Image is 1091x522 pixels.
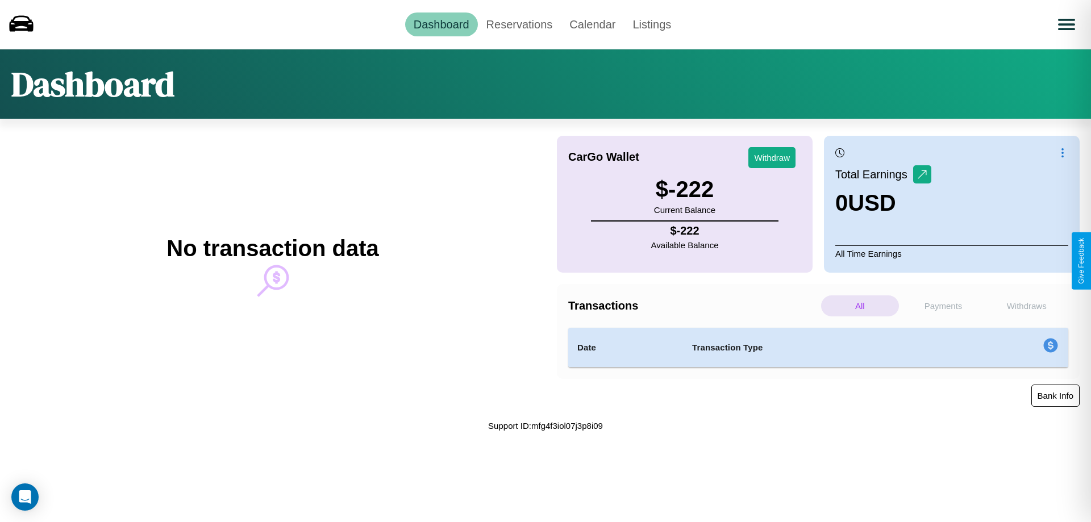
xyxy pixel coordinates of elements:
[577,341,674,354] h4: Date
[651,237,719,253] p: Available Balance
[1051,9,1082,40] button: Open menu
[654,177,715,202] h3: $ -222
[11,61,174,107] h1: Dashboard
[1031,385,1080,407] button: Bank Info
[405,12,478,36] a: Dashboard
[568,151,639,164] h4: CarGo Wallet
[624,12,680,36] a: Listings
[166,236,378,261] h2: No transaction data
[905,295,982,316] p: Payments
[835,245,1068,261] p: All Time Earnings
[988,295,1065,316] p: Withdraws
[478,12,561,36] a: Reservations
[692,341,950,354] h4: Transaction Type
[651,224,719,237] h4: $ -222
[821,295,899,316] p: All
[835,190,931,216] h3: 0 USD
[654,202,715,218] p: Current Balance
[568,299,818,312] h4: Transactions
[488,418,603,433] p: Support ID: mfg4f3iol07j3p8i09
[1077,238,1085,284] div: Give Feedback
[748,147,796,168] button: Withdraw
[561,12,624,36] a: Calendar
[568,328,1068,368] table: simple table
[835,164,913,185] p: Total Earnings
[11,483,39,511] div: Open Intercom Messenger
